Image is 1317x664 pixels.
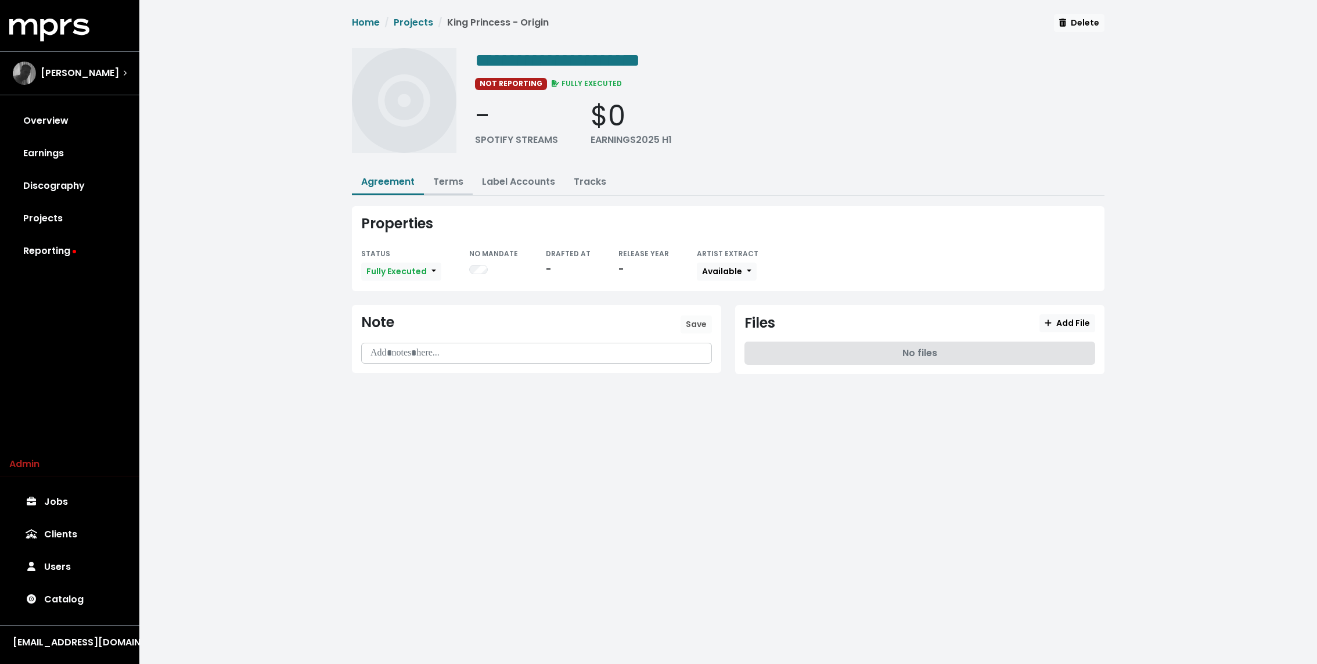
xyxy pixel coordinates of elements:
[41,66,119,80] span: [PERSON_NAME]
[475,78,547,89] span: NOT REPORTING
[482,175,555,188] a: Label Accounts
[9,486,130,518] a: Jobs
[1059,17,1099,28] span: Delete
[697,249,758,259] small: ARTIST EXTRACT
[13,636,127,649] div: [EMAIL_ADDRESS][DOMAIN_NAME]
[352,48,456,153] img: Album cover for this project
[574,175,606,188] a: Tracks
[9,105,130,137] a: Overview
[433,16,549,30] li: King Princess - Origin
[361,175,415,188] a: Agreement
[469,249,518,259] small: NO MANDATE
[744,342,1095,365] div: No files
[361,249,390,259] small: STATUS
[13,62,36,85] img: The selected account / producer
[591,99,672,133] div: $0
[546,249,591,259] small: DRAFTED AT
[744,315,775,332] div: Files
[361,216,1095,232] div: Properties
[549,78,622,88] span: FULLY EXECUTED
[433,175,463,188] a: Terms
[702,265,742,277] span: Available
[618,249,669,259] small: RELEASE YEAR
[475,133,558,147] div: SPOTIFY STREAMS
[9,635,130,650] button: [EMAIL_ADDRESS][DOMAIN_NAME]
[9,202,130,235] a: Projects
[352,16,549,39] nav: breadcrumb
[697,263,757,281] button: Available
[1039,314,1095,332] button: Add File
[9,170,130,202] a: Discography
[9,551,130,583] a: Users
[9,518,130,551] a: Clients
[394,16,433,29] a: Projects
[475,51,640,70] span: Edit value
[361,314,394,331] div: Note
[1045,317,1090,329] span: Add File
[1054,14,1104,32] button: Delete
[9,235,130,267] a: Reporting
[352,16,380,29] a: Home
[546,263,591,277] div: -
[366,265,427,277] span: Fully Executed
[9,137,130,170] a: Earnings
[475,99,558,133] div: -
[9,23,89,36] a: mprs logo
[591,133,672,147] div: EARNINGS 2025 H1
[361,263,441,281] button: Fully Executed
[618,263,669,277] div: -
[9,583,130,616] a: Catalog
